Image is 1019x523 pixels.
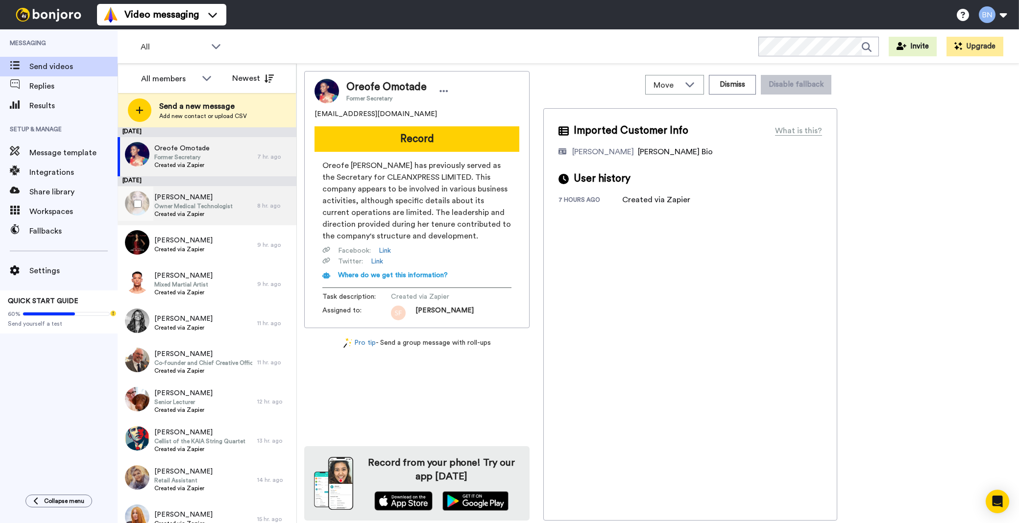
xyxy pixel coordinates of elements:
[154,314,213,324] span: [PERSON_NAME]
[125,142,149,166] img: 5d5ab2f4-2e19-41f3-be23-9a2dbf7543d8.jpg
[574,123,688,138] span: Imported Customer Info
[622,194,690,206] div: Created via Zapier
[343,338,376,348] a: Pro tip
[379,246,391,256] a: Link
[257,319,291,327] div: 11 hr. ago
[154,288,213,296] span: Created via Zapier
[154,476,213,484] span: Retail Assistant
[154,388,213,398] span: [PERSON_NAME]
[338,272,448,279] span: Where do we get this information?
[125,269,149,294] img: 55377d19-033c-4388-8afb-5ff60d0846ef.jpg
[761,75,831,95] button: Disable fallback
[154,143,210,153] span: Oreofe Omotade
[29,206,118,217] span: Workspaces
[709,75,756,95] button: Dismiss
[343,338,352,348] img: magic-wand.svg
[29,166,118,178] span: Integrations
[29,80,118,92] span: Replies
[154,510,213,520] span: [PERSON_NAME]
[154,349,252,359] span: [PERSON_NAME]
[159,112,247,120] span: Add new contact or upload CSV
[315,126,519,152] button: Record
[257,153,291,161] div: 7 hr. ago
[154,324,213,332] span: Created via Zapier
[371,257,383,266] a: Link
[154,202,233,210] span: Owner Medical Technologist
[257,515,291,523] div: 15 hr. ago
[363,456,520,483] h4: Record from your phone! Try our app [DATE]
[154,484,213,492] span: Created via Zapier
[257,398,291,405] div: 12 hr. ago
[889,37,937,56] button: Invite
[118,176,296,186] div: [DATE]
[154,281,213,288] span: Mixed Martial Artist
[154,192,233,202] span: [PERSON_NAME]
[257,437,291,445] div: 13 hr. ago
[338,257,363,266] span: Twitter :
[154,398,213,406] span: Senior Lecturer
[8,298,78,305] span: QUICK START GUIDE
[154,445,245,453] span: Created via Zapier
[29,265,118,277] span: Settings
[391,292,484,302] span: Created via Zapier
[574,171,631,186] span: User history
[154,271,213,281] span: [PERSON_NAME]
[29,147,118,159] span: Message template
[154,245,213,253] span: Created via Zapier
[29,61,118,72] span: Send videos
[346,80,427,95] span: Oreofe Omotade
[257,358,291,366] div: 11 hr. ago
[8,310,21,318] span: 60%
[29,100,118,112] span: Results
[442,491,509,511] img: playstore
[141,41,206,53] span: All
[322,160,511,242] span: Oreofe [PERSON_NAME] has previously served as the Secretary for CLEANXPRESS LIMITED. This company...
[225,69,281,88] button: Newest
[315,79,339,103] img: Image of Oreofe Omotade
[257,280,291,288] div: 9 hr. ago
[257,476,291,484] div: 14 hr. ago
[125,426,149,451] img: 31e13b39-ea2c-444e-8e73-d1839f418439.png
[103,7,119,23] img: vm-color.svg
[109,309,118,318] div: Tooltip anchor
[257,241,291,249] div: 9 hr. ago
[118,127,296,137] div: [DATE]
[29,186,118,198] span: Share library
[391,306,406,320] img: sf.png
[141,73,197,85] div: All members
[154,161,210,169] span: Created via Zapier
[154,210,233,218] span: Created via Zapier
[124,8,199,22] span: Video messaging
[154,467,213,476] span: [PERSON_NAME]
[374,491,433,511] img: appstore
[125,309,149,333] img: ef289ea0-1d7b-4aea-a0ac-bf2891b760d0.jpg
[44,497,84,505] span: Collapse menu
[154,367,252,375] span: Created via Zapier
[986,490,1009,513] div: Open Intercom Messenger
[12,8,85,22] img: bj-logo-header-white.svg
[125,230,149,255] img: abfc78c9-00bd-4c56-bc92-83f1528d5307.jpg
[315,109,437,119] span: [EMAIL_ADDRESS][DOMAIN_NAME]
[558,196,622,206] div: 7 hours ago
[415,306,474,320] span: [PERSON_NAME]
[125,387,149,411] img: cb9d7ae2-4972-4f91-80df-7a160344b084.jpg
[304,338,530,348] div: - Send a group message with roll-ups
[154,236,213,245] span: [PERSON_NAME]
[946,37,1003,56] button: Upgrade
[257,202,291,210] div: 8 hr. ago
[29,225,118,237] span: Fallbacks
[125,348,149,372] img: df76e0c0-cc36-4d4c-af57-8b3aeae3c9e4.jpg
[638,148,713,156] span: [PERSON_NAME] Bio
[314,457,353,510] img: download
[154,153,210,161] span: Former Secretary
[154,437,245,445] span: Cellist of the KAIA String Quartet
[125,465,149,490] img: 435cec1b-46f0-4250-b324-5a95e56d6b2e.jpg
[8,320,110,328] span: Send yourself a test
[654,79,680,91] span: Move
[25,495,92,507] button: Collapse menu
[159,100,247,112] span: Send a new message
[775,125,822,137] div: What is this?
[154,359,252,367] span: Co-founder and Chief Creative Officer
[154,406,213,414] span: Created via Zapier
